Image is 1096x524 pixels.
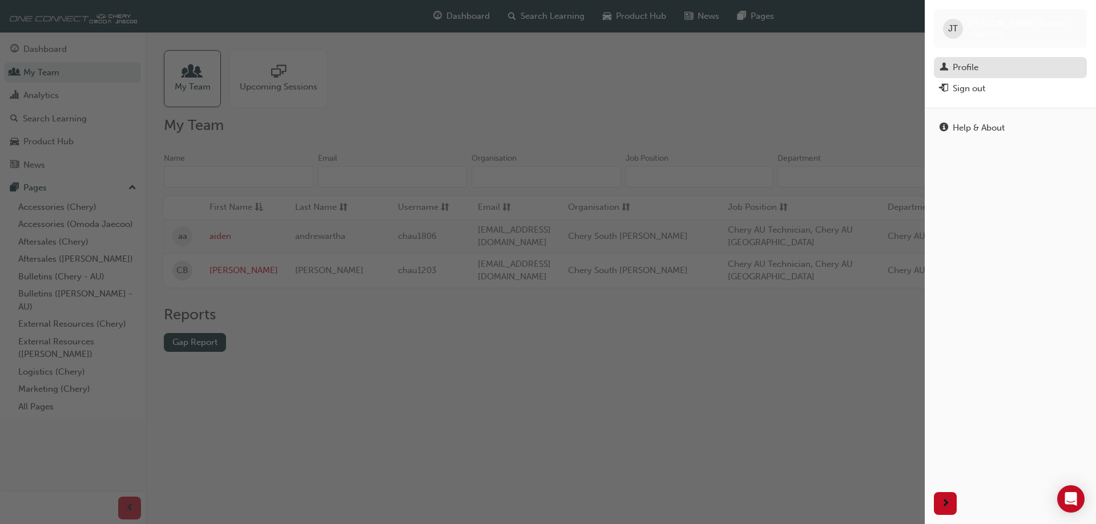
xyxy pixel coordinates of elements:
[940,123,948,133] span: info-icon
[934,78,1087,99] button: Sign out
[953,61,978,74] div: Profile
[968,29,1002,39] span: chau1206
[1057,485,1085,513] div: Open Intercom Messenger
[953,121,1005,135] div: Help & About
[940,63,948,73] span: man-icon
[941,497,950,511] span: next-icon
[953,82,985,95] div: Sign out
[934,117,1087,139] a: Help & About
[934,57,1087,78] a: Profile
[940,84,948,94] span: exit-icon
[948,22,958,35] span: JT
[968,18,1066,29] span: [PERSON_NAME] Tivanis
